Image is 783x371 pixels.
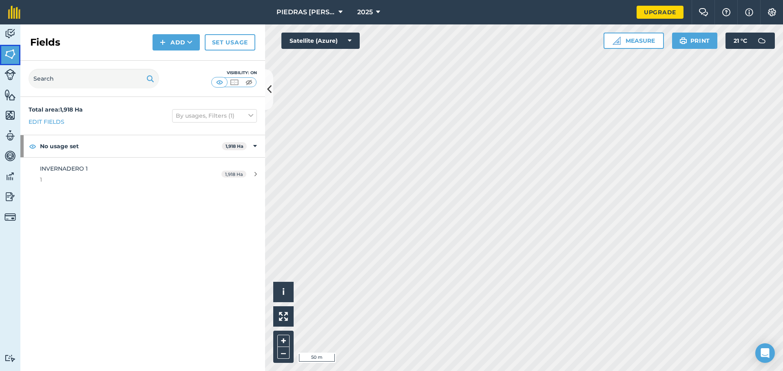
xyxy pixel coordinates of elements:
[4,211,16,223] img: svg+xml;base64,PD94bWwgdmVyc2lvbj0iMS4wIiBlbmNvZGluZz0idXRmLTgiPz4KPCEtLSBHZW5lcmF0b3I6IEFkb2JlIE...
[672,33,718,49] button: Print
[160,37,166,47] img: svg+xml;base64,PHN2ZyB4bWxucz0iaHR0cDovL3d3dy53My5vcmcvMjAwMC9zdmciIHdpZHRoPSIxNCIgaGVpZ2h0PSIyNC...
[604,33,664,49] button: Measure
[357,7,373,17] span: 2025
[279,312,288,321] img: Four arrows, one pointing top left, one top right, one bottom right and the last bottom left
[276,7,335,17] span: PIEDRAS [PERSON_NAME]
[20,135,265,157] div: No usage set1,918 Ha
[215,78,225,86] img: svg+xml;base64,PHN2ZyB4bWxucz0iaHR0cDovL3d3dy53My5vcmcvMjAwMC9zdmciIHdpZHRoPSI1MCIgaGVpZ2h0PSI0MC...
[146,74,154,83] img: svg+xml;base64,PHN2ZyB4bWxucz0iaHR0cDovL3d3dy53My5vcmcvMjAwMC9zdmciIHdpZHRoPSIxOSIgaGVpZ2h0PSIyNC...
[211,70,257,76] div: Visibility: On
[725,33,775,49] button: 21 °C
[754,33,770,49] img: svg+xml;base64,PD94bWwgdmVyc2lvbj0iMS4wIiBlbmNvZGluZz0idXRmLTgiPz4KPCEtLSBHZW5lcmF0b3I6IEFkb2JlIE...
[40,165,88,172] span: INVERNADERO 1
[721,8,731,16] img: A question mark icon
[4,48,16,60] img: svg+xml;base64,PHN2ZyB4bWxucz0iaHR0cDovL3d3dy53My5vcmcvMjAwMC9zdmciIHdpZHRoPSI1NiIgaGVpZ2h0PSI2MC...
[8,6,20,19] img: fieldmargin Logo
[699,8,708,16] img: Two speech bubbles overlapping with the left bubble in the forefront
[613,37,621,45] img: Ruler icon
[172,109,257,122] button: By usages, Filters (1)
[4,354,16,362] img: svg+xml;base64,PD94bWwgdmVyc2lvbj0iMS4wIiBlbmNvZGluZz0idXRmLTgiPz4KPCEtLSBHZW5lcmF0b3I6IEFkb2JlIE...
[637,6,683,19] a: Upgrade
[4,69,16,80] img: svg+xml;base64,PD94bWwgdmVyc2lvbj0iMS4wIiBlbmNvZGluZz0idXRmLTgiPz4KPCEtLSBHZW5lcmF0b3I6IEFkb2JlIE...
[277,347,290,359] button: –
[282,287,285,297] span: i
[29,141,36,151] img: svg+xml;base64,PHN2ZyB4bWxucz0iaHR0cDovL3d3dy53My5vcmcvMjAwMC9zdmciIHdpZHRoPSIxOCIgaGVpZ2h0PSIyNC...
[221,171,246,178] span: 1,918 Ha
[277,335,290,347] button: +
[755,343,775,363] div: Open Intercom Messenger
[4,150,16,162] img: svg+xml;base64,PD94bWwgdmVyc2lvbj0iMS4wIiBlbmNvZGluZz0idXRmLTgiPz4KPCEtLSBHZW5lcmF0b3I6IEFkb2JlIE...
[4,130,16,142] img: svg+xml;base64,PD94bWwgdmVyc2lvbj0iMS4wIiBlbmNvZGluZz0idXRmLTgiPz4KPCEtLSBHZW5lcmF0b3I6IEFkb2JlIE...
[767,8,777,16] img: A cog icon
[205,34,255,50] a: Set usage
[229,78,239,86] img: svg+xml;base64,PHN2ZyB4bWxucz0iaHR0cDovL3d3dy53My5vcmcvMjAwMC9zdmciIHdpZHRoPSI1MCIgaGVpZ2h0PSI0MC...
[745,7,753,17] img: svg+xml;base64,PHN2ZyB4bWxucz0iaHR0cDovL3d3dy53My5vcmcvMjAwMC9zdmciIHdpZHRoPSIxNyIgaGVpZ2h0PSIxNy...
[40,175,193,184] span: 1
[40,135,222,157] strong: No usage set
[4,191,16,203] img: svg+xml;base64,PD94bWwgdmVyc2lvbj0iMS4wIiBlbmNvZGluZz0idXRmLTgiPz4KPCEtLSBHZW5lcmF0b3I6IEFkb2JlIE...
[4,109,16,121] img: svg+xml;base64,PHN2ZyB4bWxucz0iaHR0cDovL3d3dy53My5vcmcvMjAwMC9zdmciIHdpZHRoPSI1NiIgaGVpZ2h0PSI2MC...
[20,158,265,191] a: INVERNADERO 111,918 Ha
[4,170,16,182] img: svg+xml;base64,PD94bWwgdmVyc2lvbj0iMS4wIiBlbmNvZGluZz0idXRmLTgiPz4KPCEtLSBHZW5lcmF0b3I6IEFkb2JlIE...
[29,106,83,113] strong: Total area : 1,918 Ha
[4,89,16,101] img: svg+xml;base64,PHN2ZyB4bWxucz0iaHR0cDovL3d3dy53My5vcmcvMjAwMC9zdmciIHdpZHRoPSI1NiIgaGVpZ2h0PSI2MC...
[679,36,687,46] img: svg+xml;base64,PHN2ZyB4bWxucz0iaHR0cDovL3d3dy53My5vcmcvMjAwMC9zdmciIHdpZHRoPSIxOSIgaGVpZ2h0PSIyNC...
[30,36,60,49] h2: Fields
[4,28,16,40] img: svg+xml;base64,PD94bWwgdmVyc2lvbj0iMS4wIiBlbmNvZGluZz0idXRmLTgiPz4KPCEtLSBHZW5lcmF0b3I6IEFkb2JlIE...
[734,33,747,49] span: 21 ° C
[244,78,254,86] img: svg+xml;base64,PHN2ZyB4bWxucz0iaHR0cDovL3d3dy53My5vcmcvMjAwMC9zdmciIHdpZHRoPSI1MCIgaGVpZ2h0PSI0MC...
[281,33,360,49] button: Satellite (Azure)
[153,34,200,50] button: Add
[29,117,64,126] a: Edit fields
[226,143,243,149] strong: 1,918 Ha
[273,282,294,302] button: i
[29,69,159,88] input: Search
